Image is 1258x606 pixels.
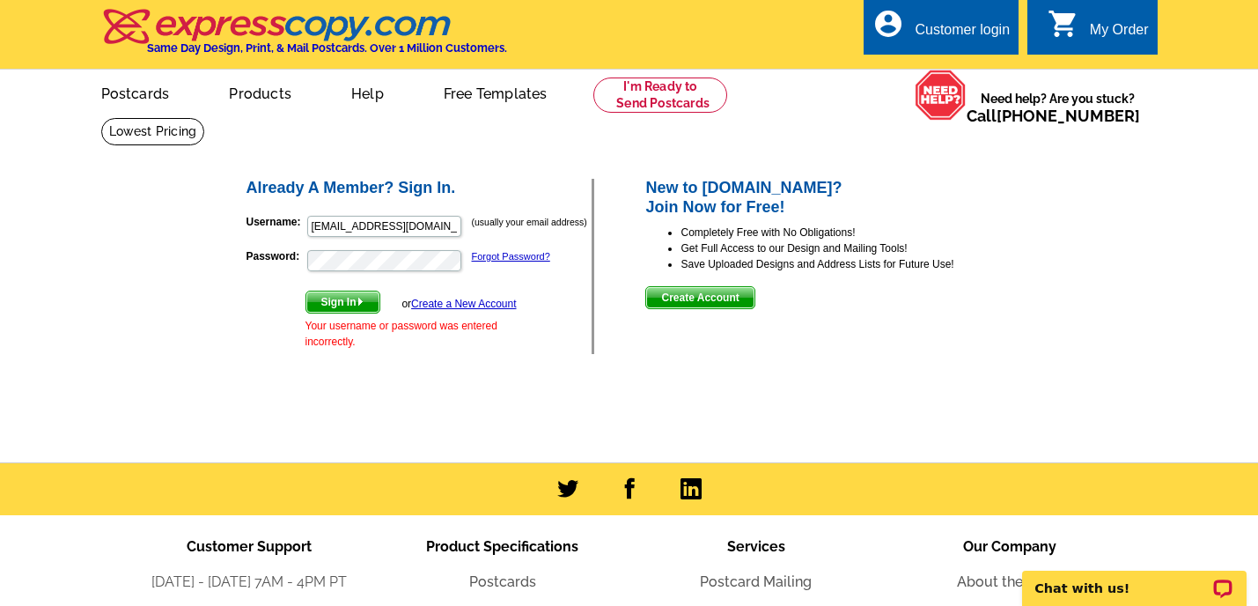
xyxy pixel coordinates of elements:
a: About the Team [957,573,1063,590]
div: Your username or password was entered incorrectly. [305,318,517,350]
span: Services [727,538,785,555]
button: Sign In [305,291,380,314]
span: Need help? Are you stuck? [967,90,1149,125]
i: shopping_cart [1048,8,1079,40]
span: Call [967,107,1140,125]
button: Create Account [645,286,754,309]
li: Completely Free with No Obligations! [680,225,1014,240]
a: Postcards [73,71,198,113]
a: Forgot Password? [472,251,550,262]
li: Get Full Access to our Design and Mailing Tools! [680,240,1014,256]
small: (usually your email address) [472,217,587,227]
h4: Same Day Design, Print, & Mail Postcards. Over 1 Million Customers. [147,41,507,55]
label: Password: [246,248,305,264]
iframe: LiveChat chat widget [1011,551,1258,606]
i: account_circle [872,8,904,40]
a: Postcard Mailing [700,573,812,590]
a: Help [323,71,412,113]
img: help [915,70,967,121]
div: Customer login [915,22,1010,47]
span: Create Account [646,287,754,308]
a: Same Day Design, Print, & Mail Postcards. Over 1 Million Customers. [101,21,507,55]
h2: Already A Member? Sign In. [246,179,592,198]
div: My Order [1090,22,1149,47]
a: Products [201,71,320,113]
span: Product Specifications [426,538,578,555]
a: Postcards [469,573,536,590]
a: Create a New Account [411,298,516,310]
img: button-next-arrow-white.png [357,298,364,306]
li: Save Uploaded Designs and Address Lists for Future Use! [680,256,1014,272]
label: Username: [246,214,305,230]
a: account_circle Customer login [872,19,1010,41]
h2: New to [DOMAIN_NAME]? Join Now for Free! [645,179,1014,217]
div: or [401,296,516,312]
span: Our Company [963,538,1056,555]
li: [DATE] - [DATE] 7AM - 4PM PT [122,572,376,593]
a: Free Templates [416,71,576,113]
a: [PHONE_NUMBER] [997,107,1140,125]
a: shopping_cart My Order [1048,19,1149,41]
span: Customer Support [187,538,312,555]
